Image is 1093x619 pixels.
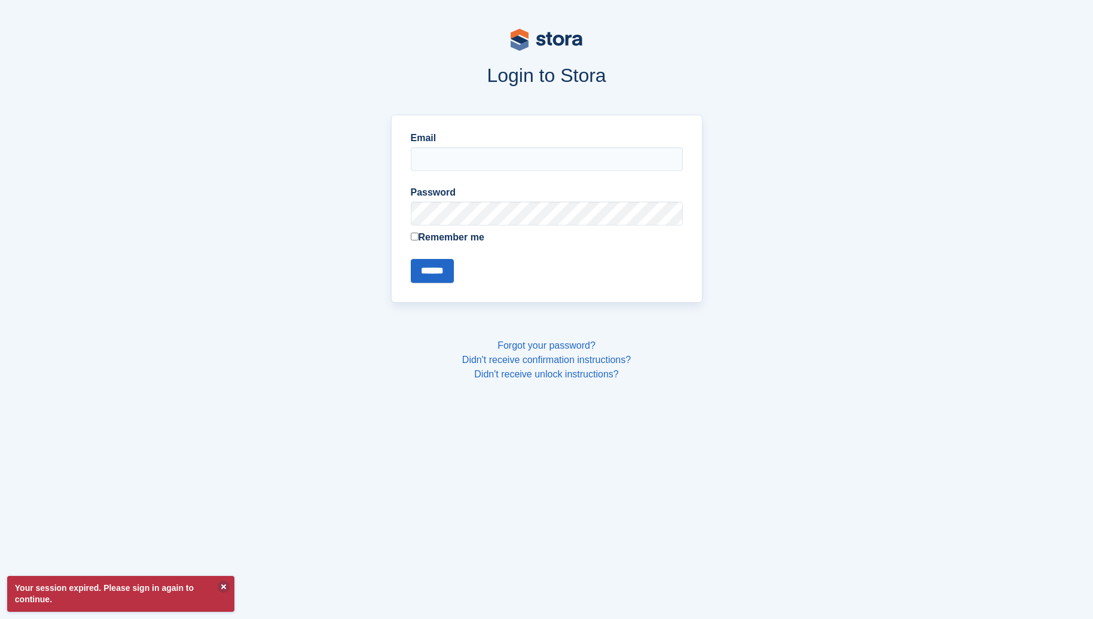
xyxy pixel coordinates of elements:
a: Didn't receive confirmation instructions? [462,355,631,365]
label: Email [411,131,683,145]
label: Password [411,185,683,200]
a: Didn't receive unlock instructions? [474,369,618,379]
a: Forgot your password? [497,340,596,350]
label: Remember me [411,230,683,245]
h1: Login to Stora [163,65,930,86]
img: stora-logo-53a41332b3708ae10de48c4981b4e9114cc0af31d8433b30ea865607fb682f29.svg [511,29,582,51]
input: Remember me [411,233,419,240]
p: Your session expired. Please sign in again to continue. [7,576,234,612]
